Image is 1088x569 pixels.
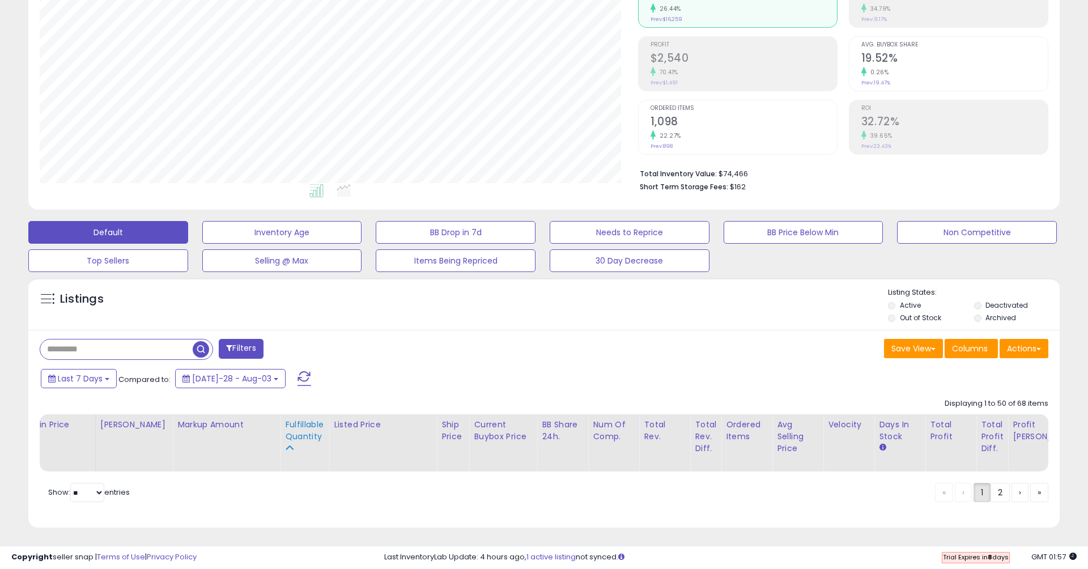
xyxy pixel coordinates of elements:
div: Ordered Items [726,419,767,443]
button: Actions [1000,339,1048,358]
div: Profit [PERSON_NAME] [1013,419,1080,443]
strong: Copyright [11,551,53,562]
h2: $2,540 [651,52,837,67]
div: Fulfillable Quantity [285,419,324,443]
span: Ordered Items [651,105,837,112]
a: Privacy Policy [147,551,197,562]
div: Avg Selling Price [777,419,818,455]
button: Columns [945,339,998,358]
button: BB Price Below Min [724,221,883,244]
h2: 1,098 [651,115,837,130]
div: Markup Amount [177,419,275,431]
div: Min Price [32,419,91,431]
div: Num of Comp. [593,419,634,443]
small: Prev: $1,491 [651,79,678,86]
h2: 19.52% [861,52,1048,67]
button: Save View [884,339,943,358]
b: Short Term Storage Fees: [640,182,728,192]
button: Selling @ Max [202,249,362,272]
div: [PERSON_NAME] [100,419,168,431]
span: Show: entries [48,487,130,498]
div: Displaying 1 to 50 of 68 items [945,398,1048,409]
div: Days In Stock [879,419,920,443]
button: Inventory Age [202,221,362,244]
small: 70.41% [656,68,678,77]
p: Listing States: [888,287,1059,298]
button: Filters [219,339,263,359]
li: $74,466 [640,166,1040,180]
div: Listed Price [334,419,432,431]
button: Items Being Repriced [376,249,535,272]
button: Last 7 Days [41,369,117,388]
b: 8 [988,553,992,562]
div: Total Rev. Diff. [695,419,716,455]
span: Last 7 Days [58,373,103,384]
button: Non Competitive [897,221,1057,244]
span: Profit [651,42,837,48]
button: [DATE]-28 - Aug-03 [175,369,286,388]
small: 26.44% [656,5,681,13]
div: Total Profit [930,419,971,443]
small: Prev: 19.47% [861,79,890,86]
small: Prev: 9.17% [861,16,887,23]
button: 30 Day Decrease [550,249,709,272]
small: 22.27% [656,131,681,140]
div: Last InventoryLab Update: 4 hours ago, not synced. [384,552,1077,563]
small: Prev: 23.43% [861,143,891,150]
div: Total Profit Diff. [981,419,1003,455]
small: 34.79% [866,5,891,13]
div: Ship Price [441,419,464,443]
small: Days In Stock. [879,443,886,453]
small: Prev: 898 [651,143,673,150]
small: 0.26% [866,68,889,77]
span: » [1038,487,1041,498]
span: [DATE]-28 - Aug-03 [192,373,271,384]
button: BB Drop in 7d [376,221,535,244]
span: Avg. Buybox Share [861,42,1048,48]
a: Terms of Use [97,551,145,562]
a: 2 [991,483,1010,502]
h5: Listings [60,291,104,307]
h2: 32.72% [861,115,1048,130]
label: Archived [985,313,1016,322]
small: 39.65% [866,131,892,140]
small: Prev: $16,259 [651,16,682,23]
span: Columns [952,343,988,354]
span: Compared to: [118,374,171,385]
label: Active [900,300,921,310]
div: Current Buybox Price [474,419,532,443]
button: Top Sellers [28,249,188,272]
b: Total Inventory Value: [640,169,717,179]
div: Total Rev. [644,419,685,443]
button: Needs to Reprice [550,221,709,244]
div: Velocity [828,419,869,431]
a: 1 [974,483,991,502]
div: BB Share 24h. [542,419,583,443]
a: 1 active listing [526,551,576,562]
button: Default [28,221,188,244]
span: 2025-08-11 01:57 GMT [1031,551,1077,562]
span: Trial Expires in days [943,553,1009,562]
div: seller snap | | [11,552,197,563]
span: › [1019,487,1021,498]
span: ROI [861,105,1048,112]
label: Out of Stock [900,313,941,322]
label: Deactivated [985,300,1028,310]
span: $162 [730,181,746,192]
